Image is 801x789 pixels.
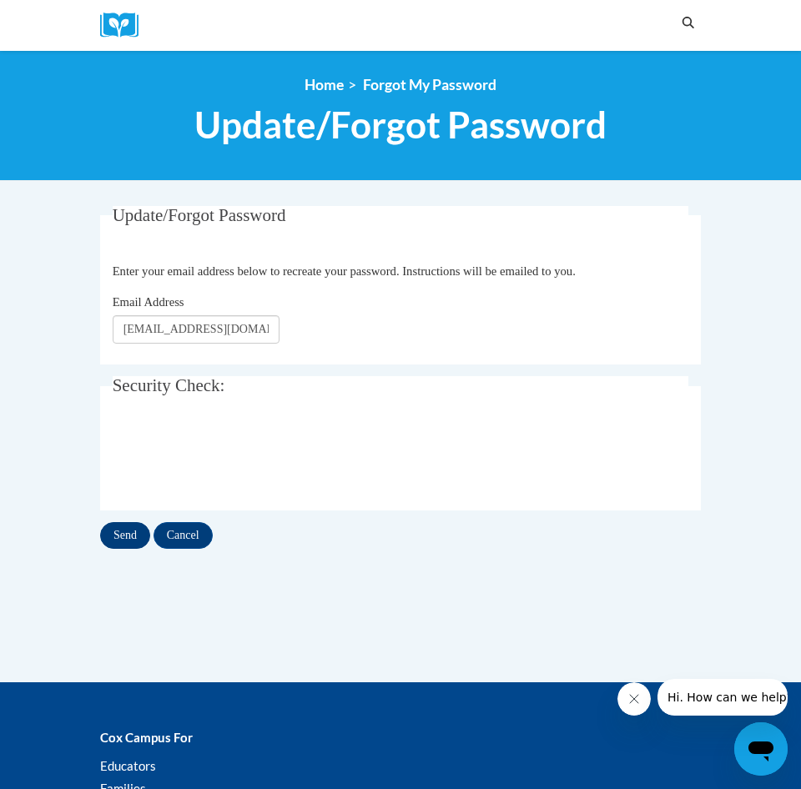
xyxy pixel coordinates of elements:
span: Update/Forgot Password [194,103,607,147]
iframe: Close message [617,682,651,716]
span: Enter your email address below to recreate your password. Instructions will be emailed to you. [113,264,576,278]
input: Send [100,522,150,549]
a: Home [305,76,344,93]
input: Email [113,315,280,344]
iframe: Message from company [657,679,788,716]
iframe: reCAPTCHA [113,425,366,490]
b: Cox Campus For [100,730,193,745]
a: Cox Campus [100,13,150,38]
a: Educators [100,758,156,773]
span: Update/Forgot Password [113,205,286,225]
button: Search [676,13,701,33]
span: Hi. How can we help? [10,12,135,25]
span: Security Check: [113,375,225,395]
input: Cancel [154,522,213,549]
img: Logo brand [100,13,150,38]
iframe: Button to launch messaging window [734,722,788,776]
span: Email Address [113,295,184,309]
span: Forgot My Password [363,76,496,93]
